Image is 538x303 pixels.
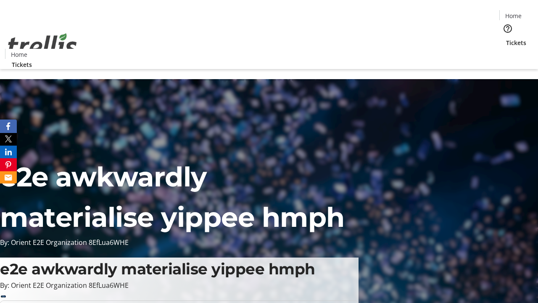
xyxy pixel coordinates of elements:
span: Tickets [506,38,526,47]
a: Tickets [499,38,533,47]
span: Tickets [12,60,32,69]
span: Home [505,11,522,20]
button: Cart [499,47,516,64]
a: Home [5,50,32,59]
img: Orient E2E Organization 8EfLua6WHE's Logo [5,24,80,66]
a: Home [500,11,527,20]
span: Home [11,50,27,59]
button: Help [499,20,516,37]
a: Tickets [5,60,39,69]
